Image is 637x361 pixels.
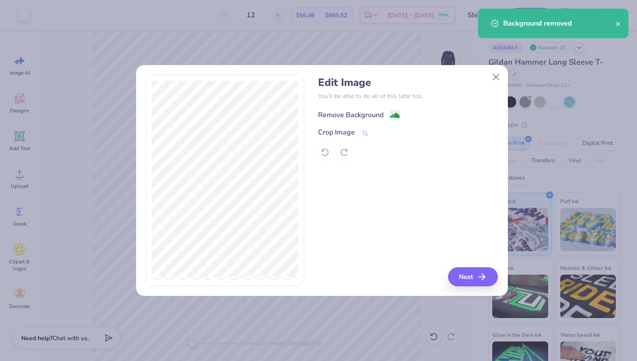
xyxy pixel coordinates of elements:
[318,92,498,101] p: You’ll be able to do all of this later too.
[448,267,498,286] button: Next
[615,18,621,29] button: close
[318,110,383,120] div: Remove Background
[487,69,504,85] button: Close
[318,76,498,89] h4: Edit Image
[318,127,355,138] div: Crop Image
[503,18,615,29] div: Background removed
